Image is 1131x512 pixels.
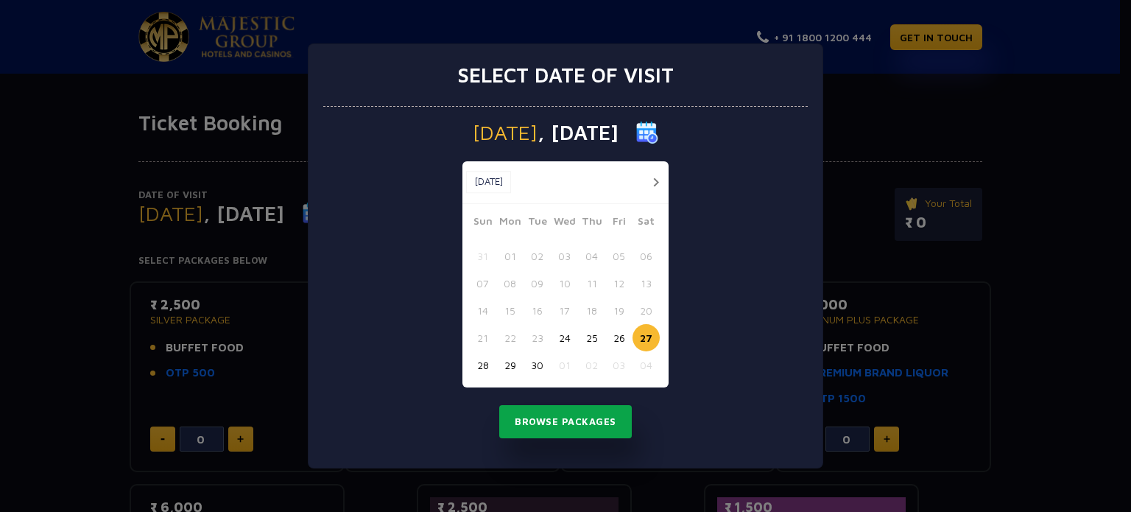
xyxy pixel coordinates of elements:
button: 03 [551,242,578,270]
button: 26 [605,324,633,351]
button: 19 [605,297,633,324]
button: 21 [469,324,496,351]
button: 25 [578,324,605,351]
button: [DATE] [466,171,511,193]
span: , [DATE] [538,122,619,143]
button: 29 [496,351,524,379]
span: [DATE] [473,122,538,143]
button: 16 [524,297,551,324]
img: calender icon [636,122,658,144]
span: Wed [551,213,578,234]
button: 13 [633,270,660,297]
button: 22 [496,324,524,351]
button: 12 [605,270,633,297]
button: 05 [605,242,633,270]
button: 06 [633,242,660,270]
button: 03 [605,351,633,379]
span: Tue [524,213,551,234]
button: 11 [578,270,605,297]
button: 28 [469,351,496,379]
button: 01 [551,351,578,379]
button: 10 [551,270,578,297]
button: 04 [578,242,605,270]
span: Fri [605,213,633,234]
button: 08 [496,270,524,297]
button: 07 [469,270,496,297]
button: 02 [524,242,551,270]
button: 01 [496,242,524,270]
span: Mon [496,213,524,234]
button: 04 [633,351,660,379]
button: 23 [524,324,551,351]
button: 24 [551,324,578,351]
h3: Select date of visit [457,63,674,88]
button: 30 [524,351,551,379]
button: 15 [496,297,524,324]
button: 09 [524,270,551,297]
span: Thu [578,213,605,234]
button: 18 [578,297,605,324]
button: 02 [578,351,605,379]
button: 20 [633,297,660,324]
button: 17 [551,297,578,324]
span: Sat [633,213,660,234]
button: 27 [633,324,660,351]
button: 31 [469,242,496,270]
button: 14 [469,297,496,324]
button: Browse Packages [499,405,632,439]
span: Sun [469,213,496,234]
